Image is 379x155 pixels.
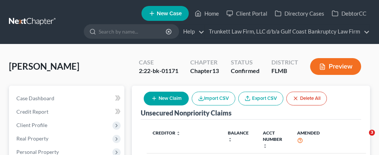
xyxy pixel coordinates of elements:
a: Case Dashboard [10,92,124,105]
a: Balance unfold_more [228,130,249,142]
div: Case [139,58,178,67]
span: [PERSON_NAME] [9,61,79,72]
div: Confirmed [231,67,259,75]
span: New Case [157,11,182,16]
a: Client Portal [223,7,271,20]
span: Real Property [16,135,48,142]
div: FLMB [271,67,298,75]
div: Status [231,58,259,67]
span: Credit Report [16,108,48,115]
span: 3 [369,130,375,136]
a: Directory Cases [271,7,328,20]
button: Import CSV [192,92,235,105]
a: Credit Report [10,105,124,118]
div: Unsecured Nonpriority Claims [141,108,232,117]
a: Creditor unfold_more [153,130,181,136]
a: Home [191,7,223,20]
i: unfold_more [176,131,181,136]
span: Personal Property [16,149,59,155]
iframe: Intercom live chat [354,130,372,148]
div: District [271,58,298,67]
button: New Claim [144,92,189,105]
input: Search by name... [99,25,167,38]
div: 2:22-bk-01171 [139,67,178,75]
a: Export CSV [238,92,283,105]
div: Chapter [190,67,219,75]
i: unfold_more [228,137,232,142]
span: Case Dashboard [16,95,54,101]
a: Help [179,25,204,38]
button: Delete All [286,92,327,105]
th: Amended [291,126,326,154]
i: unfold_more [263,144,267,148]
span: 13 [212,67,219,74]
a: Trunkett Law Firm, LLC d/b/a Gulf Coast Bankruptcy Law Firm [205,25,370,38]
div: Chapter [190,58,219,67]
span: Client Profile [16,122,47,128]
a: DebtorCC [328,7,370,20]
a: Acct Number unfold_more [263,130,282,148]
button: Preview [310,58,361,75]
